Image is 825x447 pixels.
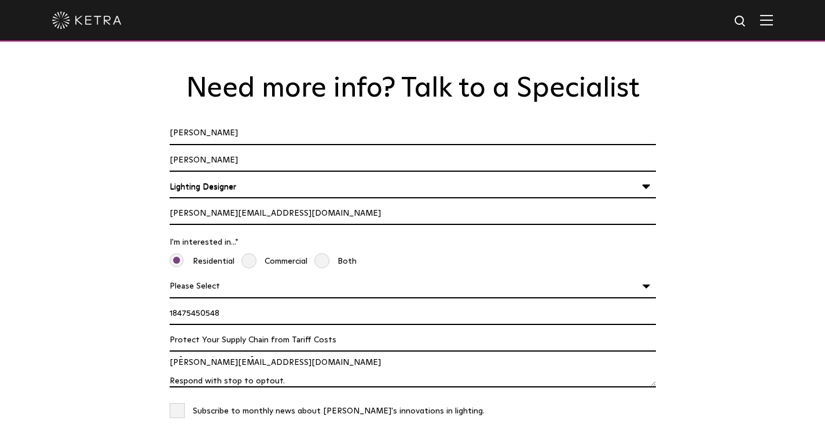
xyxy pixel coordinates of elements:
[170,330,656,352] input: City, State
[170,303,656,325] input: Phone Number
[170,203,656,225] input: Email
[170,253,234,270] span: Residential
[170,176,656,198] div: Lighting Designer
[241,253,307,270] span: Commercial
[170,150,656,172] input: Last Name
[760,14,773,25] img: Hamburger%20Nav.svg
[734,14,748,29] img: search icon
[52,12,122,29] img: ketra-logo-2019-white
[170,356,656,387] textarea: Hi, With values like integrity and a strong reputation, let's connect. Cayuga Corp. provides supp...
[170,238,235,246] span: I'm interested in...
[314,253,357,270] span: Both
[170,403,485,420] span: Subscribe to monthly news about [PERSON_NAME]'s innovations in lighting.
[167,72,659,106] h2: Need more info? Talk to a Specialist
[170,123,656,145] input: First Name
